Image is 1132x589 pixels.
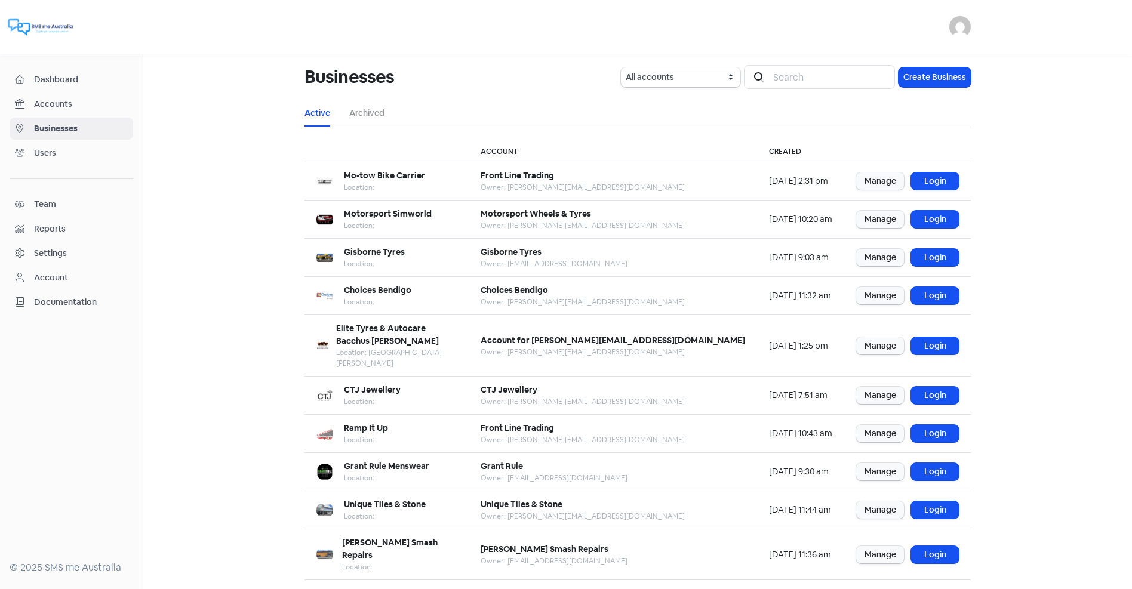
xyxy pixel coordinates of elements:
div: Location: [344,396,401,407]
div: [DATE] 7:51 am [769,389,832,402]
span: Documentation [34,296,128,309]
img: 41d3e966-6eab-4070-a8ed-998341c7dede-250x250.png [316,546,333,563]
div: Location: [GEOGRAPHIC_DATA][PERSON_NAME] [336,347,457,369]
a: Login [911,463,959,480]
img: fe3a614c-30e4-438f-9f59-e4c543db84eb-250x250.png [316,173,333,190]
div: © 2025 SMS me Australia [10,560,133,575]
div: Location: [344,297,411,307]
a: Manage [856,425,904,442]
a: Login [911,211,959,228]
b: Ramp It Up [344,423,388,433]
a: Manage [856,287,904,304]
b: Gisborne Tyres [481,246,542,257]
span: Accounts [34,98,128,110]
b: Elite Tyres & Autocare Bacchus [PERSON_NAME] [336,323,439,346]
a: Active [304,107,330,119]
b: Choices Bendigo [481,285,548,295]
b: Grant Rule Menswear [344,461,429,471]
b: CTJ Jewellery [481,384,537,395]
div: Location: [342,562,457,572]
b: [PERSON_NAME] Smash Repairs [481,544,608,554]
div: Location: [344,258,405,269]
a: Account [10,267,133,289]
a: Settings [10,242,133,264]
span: Reports [34,223,128,235]
a: Manage [856,249,904,266]
div: Location: [344,473,429,483]
img: 66d538de-5a83-4c3b-bc95-2d621ac501ae-250x250.png [316,337,329,354]
div: Location: [344,220,432,231]
a: Login [911,425,959,442]
div: [DATE] 10:20 am [769,213,832,226]
b: Account for [PERSON_NAME][EMAIL_ADDRESS][DOMAIN_NAME] [481,335,745,346]
a: Login [911,172,959,190]
div: [DATE] 11:44 am [769,504,832,516]
b: Grant Rule [481,461,523,471]
img: 7be11b49-75b7-437a-b653-4ef32f684f53-250x250.png [316,387,333,404]
img: f04f9500-df2d-4bc6-9216-70fe99c8ada6-250x250.png [316,211,333,228]
div: [DATE] 2:31 pm [769,175,832,187]
a: Manage [856,501,904,519]
h1: Businesses [304,58,394,96]
div: Owner: [EMAIL_ADDRESS][DOMAIN_NAME] [481,258,627,269]
div: [DATE] 9:03 am [769,251,832,264]
div: Owner: [EMAIL_ADDRESS][DOMAIN_NAME] [481,473,627,483]
a: Accounts [10,93,133,115]
a: Reports [10,218,133,240]
th: Created [757,141,844,162]
b: Unique Tiles & Stone [344,499,426,510]
a: Login [911,337,959,354]
a: Login [911,546,959,563]
a: Manage [856,463,904,480]
a: Login [911,501,959,519]
div: Location: [344,182,425,193]
b: Motorsport Simworld [344,208,432,219]
div: [DATE] 11:36 am [769,548,832,561]
a: Archived [349,107,384,119]
a: Login [911,387,959,404]
span: Dashboard [34,73,128,86]
b: Unique Tiles & Stone [481,499,562,510]
a: Dashboard [10,69,133,91]
a: Documentation [10,291,133,313]
div: Location: [344,511,426,522]
div: Owner: [PERSON_NAME][EMAIL_ADDRESS][DOMAIN_NAME] [481,511,685,522]
div: Owner: [PERSON_NAME][EMAIL_ADDRESS][DOMAIN_NAME] [481,297,685,307]
b: [PERSON_NAME] Smash Repairs [342,537,438,560]
a: Manage [856,546,904,563]
b: Choices Bendigo [344,285,411,295]
a: Manage [856,211,904,228]
button: Create Business [899,67,971,87]
div: Location: [344,434,388,445]
img: 052dc0f5-0326-4f27-ad8e-36ef436f33b3-250x250.png [316,502,333,519]
a: Manage [856,172,904,190]
a: Businesses [10,118,133,140]
div: [DATE] 1:25 pm [769,340,832,352]
div: Owner: [PERSON_NAME][EMAIL_ADDRESS][DOMAIN_NAME] [481,347,745,357]
a: Login [911,287,959,304]
img: 4a6b15b7-8deb-4f81-962f-cd6db14835d5-250x250.png [316,464,333,480]
img: 0e827074-2277-4e51-9f29-4863781f49ff-250x250.png [316,288,333,304]
a: Team [10,193,133,215]
div: Settings [34,247,67,260]
b: Front Line Trading [481,170,554,181]
a: Users [10,142,133,164]
div: [DATE] 10:43 am [769,427,832,440]
b: CTJ Jewellery [344,384,401,395]
img: User [949,16,971,38]
img: 63d568eb-2aa7-4a3e-ac80-3fa331f9deb7-250x250.png [316,249,333,266]
div: Owner: [EMAIL_ADDRESS][DOMAIN_NAME] [481,556,627,566]
input: Search [766,65,895,89]
a: Manage [856,337,904,354]
img: 35f4c1ad-4f2e-48ad-ab30-5155fdf70f3d-250x250.png [316,425,333,442]
div: [DATE] 9:30 am [769,465,832,478]
div: Owner: [PERSON_NAME][EMAIL_ADDRESS][DOMAIN_NAME] [481,220,685,231]
a: Login [911,249,959,266]
th: Account [469,141,757,162]
span: Team [34,198,128,211]
b: Front Line Trading [481,423,554,433]
div: Owner: [PERSON_NAME][EMAIL_ADDRESS][DOMAIN_NAME] [481,434,685,445]
b: Motorsport Wheels & Tyres [481,208,591,219]
b: Gisborne Tyres [344,246,405,257]
b: Mo-tow Bike Carrier [344,170,425,181]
